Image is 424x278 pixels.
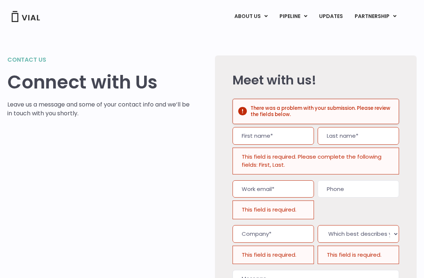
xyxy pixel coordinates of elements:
a: UPDATES [313,10,348,23]
a: PIPELINEMenu Toggle [274,10,313,23]
h2: Contact us [7,55,193,64]
a: ABOUT USMenu Toggle [229,10,273,23]
a: PARTNERSHIPMenu Toggle [349,10,402,23]
input: First name* [233,127,314,145]
div: This field is required. [233,246,314,264]
input: Company* [233,225,314,243]
input: Last name* [318,127,399,145]
div: This field is required. [318,246,399,264]
img: Vial Logo [11,11,40,22]
p: Leave us a message and some of your contact info and we’ll be in touch with you shortly. [7,100,193,118]
h2: Meet with us! [233,73,399,87]
div: This field is required. Please complete the following fields: First, Last. [233,148,399,174]
h1: Connect with Us [7,72,193,93]
input: Phone [318,180,399,198]
input: Work email* [233,180,314,198]
h2: There was a problem with your submission. Please review the fields below. [251,105,393,118]
div: This field is required. [233,201,314,219]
